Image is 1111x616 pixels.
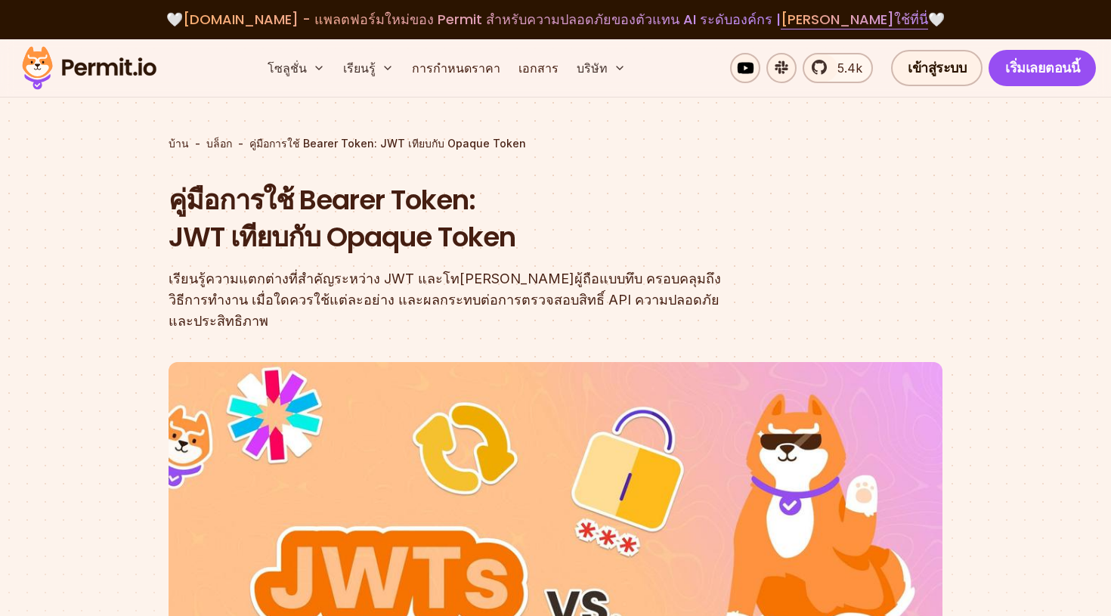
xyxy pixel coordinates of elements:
[989,50,1096,86] a: เริ่มเลยตอนนี้
[1005,58,1079,77] font: เริ่มเลยตอนนี้
[891,50,983,86] a: เข้าสู่ระบบ
[206,136,232,151] a: บล็อก
[169,136,189,151] a: บ้าน
[577,60,608,76] font: บริษัท
[928,10,945,29] font: 🤍
[262,53,331,83] button: โซลูชั่น
[337,53,400,83] button: เรียนรู้
[166,10,183,29] font: 🤍
[169,181,515,257] font: คู่มือการใช้ Bearer Token: JWT เทียบกับ Opaque Token
[908,58,966,77] font: เข้าสู่ระบบ
[512,53,565,83] a: เอกสาร
[518,60,559,76] font: เอกสาร
[803,53,873,83] a: 5.4k
[169,271,721,329] font: เรียนรู้ความแตกต่างที่สำคัญระหว่าง JWT และโท[PERSON_NAME]ผู้ถือแบบทึบ ครอบคลุมถึงวิธีการทำงาน เมื...
[268,60,307,76] font: โซลูชั่น
[837,60,862,76] font: 5.4k
[412,60,500,76] font: การกำหนดราคา
[15,42,163,94] img: โลโก้ใบอนุญาต
[343,60,376,76] font: เรียนรู้
[781,10,928,29] a: [PERSON_NAME]ใช้ที่นี่
[206,137,232,150] font: บล็อก
[183,10,781,29] font: [DOMAIN_NAME] - แพลตฟอร์มใหม่ของ Permit สำหรับความปลอดภัยของตัวแทน AI ระดับองค์กร |
[406,53,506,83] a: การกำหนดราคา
[169,137,189,150] font: บ้าน
[195,137,200,150] font: -
[238,137,243,150] font: -
[571,53,632,83] button: บริษัท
